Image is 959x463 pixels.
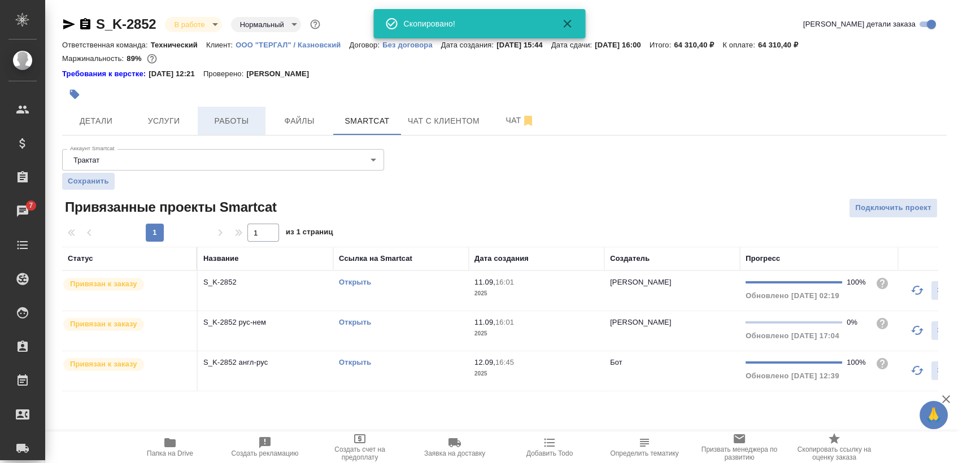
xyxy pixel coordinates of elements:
[904,317,931,344] button: Обновить прогресс
[746,291,839,300] span: Обновлено [DATE] 02:19
[308,17,322,32] button: Доп статусы указывают на важность/срочность заказа
[382,40,441,49] a: Без договора
[70,318,137,330] p: Привязан к заказу
[855,202,931,215] span: Подключить проект
[165,17,221,32] div: В работе
[203,253,238,264] div: Название
[382,41,441,49] p: Без договора
[70,359,137,370] p: Привязан к заказу
[758,41,807,49] p: 64 310,40 ₽
[474,278,495,286] p: 11.09,
[236,40,349,49] a: ООО "ТЕРГАЛ" / Казновский
[674,41,722,49] p: 64 310,40 ₽
[339,278,371,286] a: Открыть
[149,68,203,80] p: [DATE] 12:21
[68,176,109,187] span: Сохранить
[610,278,672,286] p: [PERSON_NAME]
[62,18,76,31] button: Скопировать ссылку для ЯМессенджера
[62,82,87,107] button: Добавить тэг
[847,357,866,368] div: 100%
[151,41,206,49] p: Технический
[68,253,93,264] div: Статус
[272,114,326,128] span: Файлы
[746,372,839,380] span: Обновлено [DATE] 12:39
[22,200,40,211] span: 7
[904,357,931,384] button: Обновить прогресс
[474,318,495,326] p: 11.09,
[746,253,780,264] div: Прогресс
[349,41,382,49] p: Договор:
[236,41,349,49] p: ООО "ТЕРГАЛ" / Казновский
[441,41,496,49] p: Дата создания:
[746,331,839,340] span: Обновлено [DATE] 17:04
[340,114,394,128] span: Smartcat
[496,41,551,49] p: [DATE] 15:44
[919,401,948,429] button: 🙏
[610,358,622,366] p: Бот
[474,358,495,366] p: 12.09,
[554,17,581,30] button: Закрыть
[474,328,599,339] p: 2025
[339,358,371,366] a: Открыть
[127,54,144,63] p: 89%
[408,114,479,128] span: Чат с клиентом
[62,68,149,80] div: Нажми, чтобы открыть папку с инструкцией
[203,68,247,80] p: Проверено:
[339,253,412,264] div: Ссылка на Smartcat
[551,41,595,49] p: Дата сдачи:
[204,114,259,128] span: Работы
[62,173,115,190] button: Сохранить
[203,277,328,288] p: S_K-2852
[904,277,931,304] button: Обновить прогресс
[847,317,866,328] div: 0%
[62,68,149,80] a: Требования к верстке:
[286,225,333,242] span: из 1 страниц
[96,16,156,32] a: S_K-2852
[137,114,191,128] span: Услуги
[203,317,328,328] p: S_K-2852 рус-нем
[62,149,384,171] div: Трактат
[3,197,42,225] a: 7
[722,41,758,49] p: К оплате:
[521,114,535,128] svg: Отписаться
[70,278,137,290] p: Привязан к заказу
[924,403,943,427] span: 🙏
[69,114,123,128] span: Детали
[237,20,287,29] button: Нормальный
[62,54,127,63] p: Маржинальность:
[649,41,674,49] p: Итого:
[610,253,649,264] div: Создатель
[610,318,672,326] p: [PERSON_NAME]
[495,278,514,286] p: 16:01
[246,68,317,80] p: [PERSON_NAME]
[62,41,151,49] p: Ответственная команда:
[171,20,208,29] button: В работе
[493,113,547,128] span: Чат
[595,41,649,49] p: [DATE] 16:00
[474,253,529,264] div: Дата создания
[404,18,545,29] div: Скопировано!
[847,277,866,288] div: 100%
[339,318,371,326] a: Открыть
[231,17,301,32] div: В работе
[474,288,599,299] p: 2025
[849,198,938,218] button: Подключить проект
[495,358,514,366] p: 16:45
[79,18,92,31] button: Скопировать ссылку
[803,19,916,30] span: [PERSON_NAME] детали заказа
[474,368,599,379] p: 2025
[206,41,236,49] p: Клиент:
[70,155,103,165] button: Трактат
[495,318,514,326] p: 16:01
[203,357,328,368] p: S_K-2852 англ-рус
[62,198,277,216] span: Привязанные проекты Smartcat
